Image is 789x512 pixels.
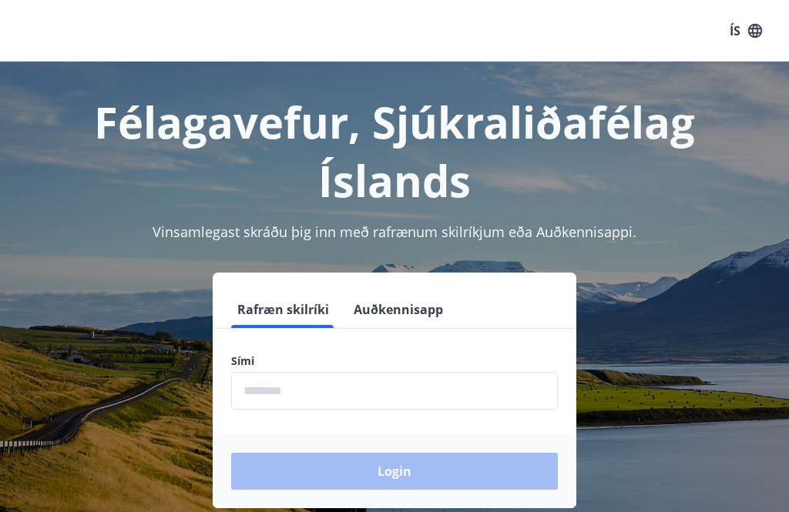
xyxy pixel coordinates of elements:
[153,223,636,241] span: Vinsamlegast skráðu þig inn með rafrænum skilríkjum eða Auðkennisappi.
[18,92,771,209] h1: Félagavefur, Sjúkraliðafélag Íslands
[231,291,335,328] button: Rafræn skilríki
[231,353,558,369] label: Sími
[721,17,771,45] button: ÍS
[347,291,449,328] button: Auðkennisapp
